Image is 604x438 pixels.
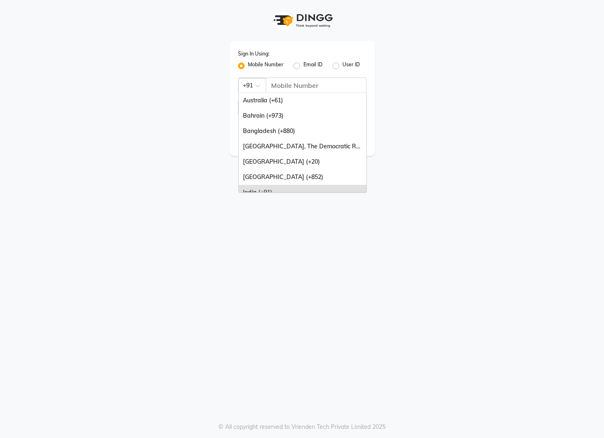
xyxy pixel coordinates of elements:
[239,185,366,200] div: India (+91)
[239,154,366,169] div: [GEOGRAPHIC_DATA] (+20)
[303,61,323,71] label: Email ID
[239,108,366,123] div: Bahrain (+973)
[238,100,348,116] input: Username
[266,77,366,93] input: Username
[238,50,269,58] label: Sign In Using:
[239,169,366,185] div: [GEOGRAPHIC_DATA] (+852)
[239,93,366,108] div: Australia (+61)
[269,8,335,33] img: logo1.svg
[238,92,367,193] ng-dropdown-panel: Options list
[248,61,284,71] label: Mobile Number
[342,61,360,71] label: User ID
[239,139,366,154] div: [GEOGRAPHIC_DATA], The Democratic Republic Of The (+243)
[239,123,366,139] div: Bangladesh (+880)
